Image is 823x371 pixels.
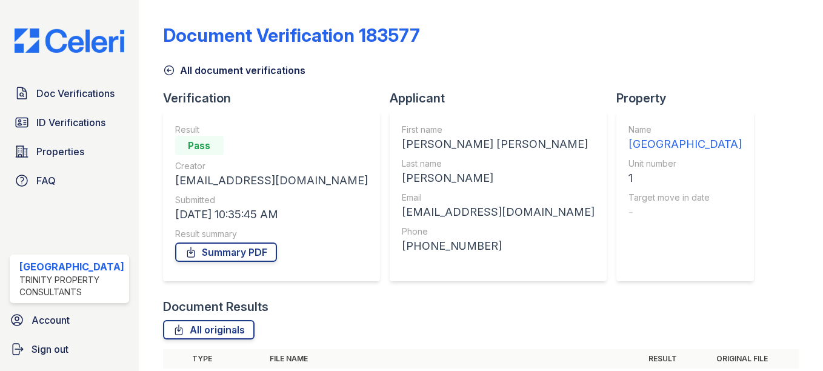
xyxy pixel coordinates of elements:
span: ID Verifications [36,115,105,130]
div: [EMAIL_ADDRESS][DOMAIN_NAME] [402,204,595,221]
div: Unit number [628,158,742,170]
th: Original file [711,349,799,369]
a: Properties [10,139,129,164]
div: Phone [402,226,595,238]
div: [PHONE_NUMBER] [402,238,595,255]
div: Creator [175,160,368,172]
a: Account [5,308,134,332]
div: Result [175,124,368,136]
div: Email [402,192,595,204]
span: Sign out [32,342,68,356]
div: Result summary [175,228,368,240]
a: Doc Verifications [10,81,129,105]
div: Pass [175,136,224,155]
div: 1 [628,170,742,187]
div: Verification [163,90,390,107]
div: - [628,204,742,221]
div: [GEOGRAPHIC_DATA] [19,259,124,274]
span: Properties [36,144,84,159]
th: File name [265,349,644,369]
th: Type [187,349,265,369]
div: Trinity Property Consultants [19,274,124,298]
div: [EMAIL_ADDRESS][DOMAIN_NAME] [175,172,368,189]
a: Summary PDF [175,242,277,262]
div: Last name [402,158,595,170]
div: Property [616,90,764,107]
a: ID Verifications [10,110,129,135]
a: FAQ [10,169,129,193]
a: Sign out [5,337,134,361]
div: First name [402,124,595,136]
div: Applicant [390,90,616,107]
div: [DATE] 10:35:45 AM [175,206,368,223]
div: [GEOGRAPHIC_DATA] [628,136,742,153]
div: Submitted [175,194,368,206]
div: Document Verification 183577 [163,24,420,46]
a: All document verifications [163,63,305,78]
span: Account [32,313,70,327]
div: [PERSON_NAME] [PERSON_NAME] [402,136,595,153]
span: Doc Verifications [36,86,115,101]
a: Name [GEOGRAPHIC_DATA] [628,124,742,153]
div: [PERSON_NAME] [402,170,595,187]
img: CE_Logo_Blue-a8612792a0a2168367f1c8372b55b34899dd931a85d93a1a3d3e32e68fde9ad4.png [5,28,134,53]
div: Target move in date [628,192,742,204]
div: Document Results [163,298,268,315]
th: Result [644,349,711,369]
a: All originals [163,320,255,339]
span: FAQ [36,173,56,188]
div: Name [628,124,742,136]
